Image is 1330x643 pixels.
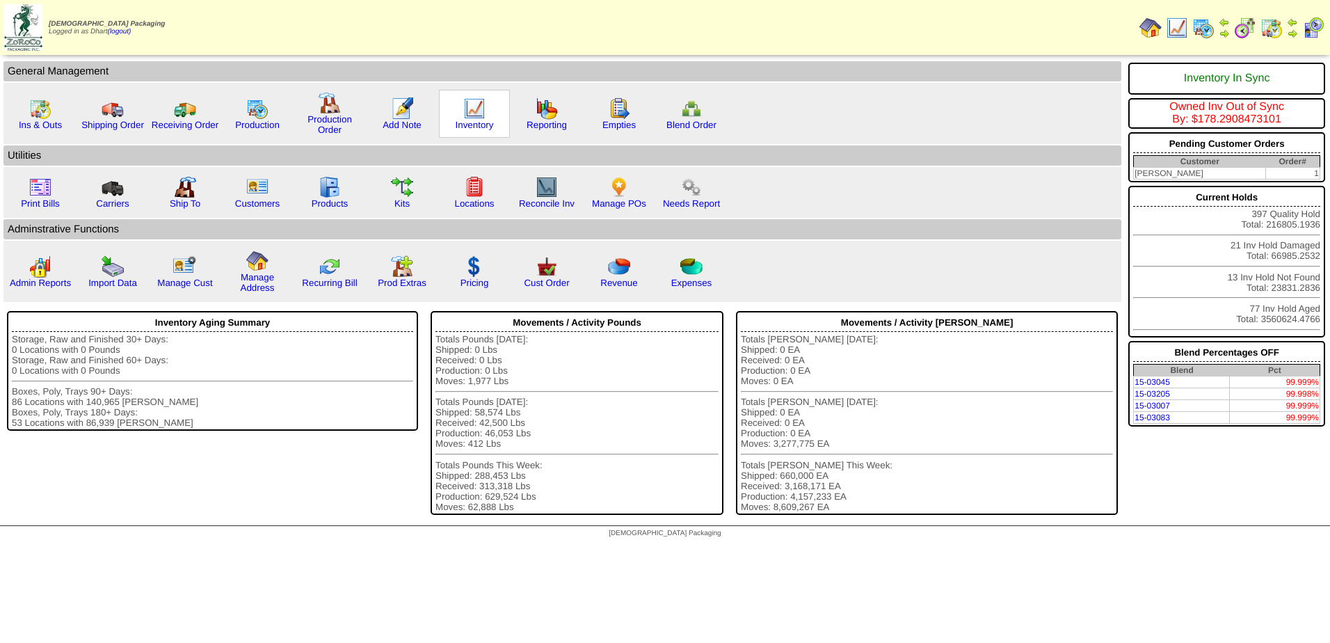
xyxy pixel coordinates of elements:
[383,120,422,130] a: Add Note
[1166,17,1188,39] img: line_graph.gif
[1139,17,1162,39] img: home.gif
[1230,365,1320,376] th: Pct
[1230,388,1320,400] td: 99.998%
[174,97,196,120] img: truck2.gif
[1302,17,1324,39] img: calendarcustomer.gif
[741,314,1113,332] div: Movements / Activity [PERSON_NAME]
[602,120,636,130] a: Empties
[81,120,144,130] a: Shipping Order
[608,176,630,198] img: po.png
[1133,65,1320,92] div: Inventory In Sync
[96,198,129,209] a: Carriers
[1134,156,1266,168] th: Customer
[49,20,165,35] span: Logged in as Dhart
[463,255,486,278] img: dollar.gif
[600,278,637,288] a: Revenue
[741,334,1113,512] div: Totals [PERSON_NAME] [DATE]: Shipped: 0 EA Received: 0 EA Production: 0 EA Moves: 0 EA Totals [PE...
[29,255,51,278] img: graph2.png
[1135,401,1170,411] a: 15-03007
[173,255,198,278] img: managecust.png
[1128,186,1325,338] div: 397 Quality Hold Total: 216805.1936 21 Inv Hold Damaged Total: 66985.2532 13 Inv Hold Not Found T...
[1287,17,1298,28] img: arrowleft.gif
[246,250,269,272] img: home.gif
[391,97,413,120] img: orders.gif
[608,255,630,278] img: pie_chart.png
[592,198,646,209] a: Manage POs
[10,278,71,288] a: Admin Reports
[663,198,720,209] a: Needs Report
[152,120,218,130] a: Receiving Order
[524,278,569,288] a: Cust Order
[1135,413,1170,422] a: 15-03083
[49,20,165,28] span: [DEMOGRAPHIC_DATA] Packaging
[391,176,413,198] img: workflow.gif
[1133,189,1320,207] div: Current Holds
[680,176,703,198] img: workflow.png
[460,278,489,288] a: Pricing
[608,97,630,120] img: workorder.gif
[312,198,348,209] a: Products
[680,255,703,278] img: pie_chart2.png
[29,97,51,120] img: calendarinout.gif
[21,198,60,209] a: Print Bills
[536,97,558,120] img: graph.gif
[536,176,558,198] img: line_graph2.gif
[102,255,124,278] img: import.gif
[170,198,200,209] a: Ship To
[319,92,341,114] img: factory.gif
[3,145,1121,166] td: Utilities
[102,97,124,120] img: truck.gif
[12,314,413,332] div: Inventory Aging Summary
[378,278,426,288] a: Prod Extras
[1260,17,1283,39] img: calendarinout.gif
[3,219,1121,239] td: Adminstrative Functions
[1135,377,1170,387] a: 15-03045
[3,61,1121,81] td: General Management
[88,278,137,288] a: Import Data
[391,255,413,278] img: prodextras.gif
[235,198,280,209] a: Customers
[609,530,721,537] span: [DEMOGRAPHIC_DATA] Packaging
[527,120,567,130] a: Reporting
[1134,365,1230,376] th: Blend
[302,278,357,288] a: Recurring Bill
[671,278,712,288] a: Expenses
[680,97,703,120] img: network.png
[102,176,124,198] img: truck3.gif
[1133,344,1320,362] div: Blend Percentages OFF
[246,97,269,120] img: calendarprod.gif
[1287,28,1298,39] img: arrowright.gif
[4,4,42,51] img: zoroco-logo-small.webp
[536,255,558,278] img: cust_order.png
[235,120,280,130] a: Production
[394,198,410,209] a: Kits
[319,176,341,198] img: cabinet.gif
[319,255,341,278] img: reconcile.gif
[1219,17,1230,28] img: arrowleft.gif
[463,97,486,120] img: line_graph.gif
[1230,412,1320,424] td: 99.999%
[435,334,719,512] div: Totals Pounds [DATE]: Shipped: 0 Lbs Received: 0 Lbs Production: 0 Lbs Moves: 1,977 Lbs Totals Po...
[1134,168,1266,180] td: [PERSON_NAME]
[1265,168,1320,180] td: 1
[246,176,269,198] img: customers.gif
[1265,156,1320,168] th: Order#
[29,176,51,198] img: invoice2.gif
[1135,389,1170,399] a: 15-03205
[1234,17,1256,39] img: calendarblend.gif
[519,198,575,209] a: Reconcile Inv
[307,114,352,135] a: Production Order
[1133,135,1320,153] div: Pending Customer Orders
[435,314,719,332] div: Movements / Activity Pounds
[1192,17,1215,39] img: calendarprod.gif
[174,176,196,198] img: factory2.gif
[19,120,62,130] a: Ins & Outs
[454,198,494,209] a: Locations
[1230,400,1320,412] td: 99.999%
[12,334,413,428] div: Storage, Raw and Finished 30+ Days: 0 Locations with 0 Pounds Storage, Raw and Finished 60+ Days:...
[463,176,486,198] img: locations.gif
[1230,376,1320,388] td: 99.999%
[241,272,275,293] a: Manage Address
[157,278,212,288] a: Manage Cust
[456,120,494,130] a: Inventory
